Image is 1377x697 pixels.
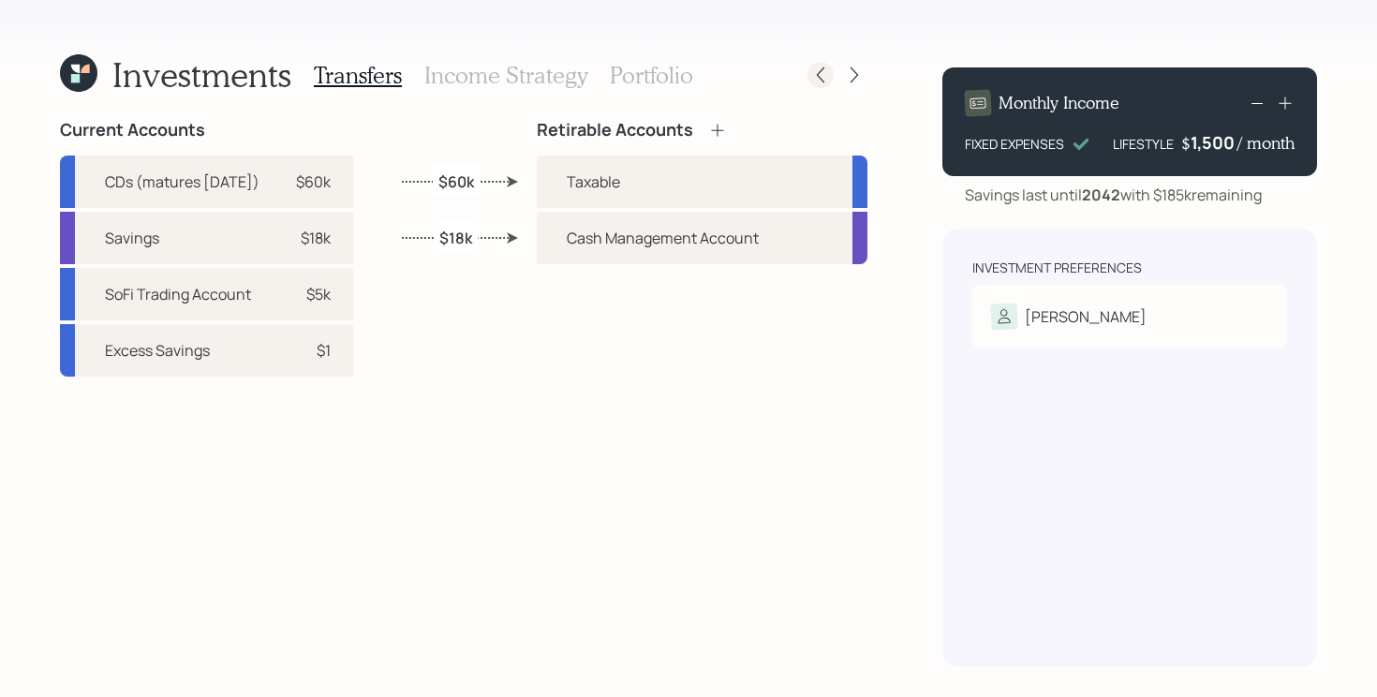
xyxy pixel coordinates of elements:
h4: $ [1181,133,1191,154]
div: CDs (matures [DATE]) [105,171,259,193]
div: Excess Savings [105,339,210,362]
div: Savings last until with $185k remaining [965,184,1262,206]
div: $18k [301,227,331,249]
h4: Current Accounts [60,120,205,141]
b: 2042 [1082,185,1120,205]
div: [PERSON_NAME] [1025,305,1147,328]
div: LIFESTYLE [1113,134,1174,154]
h4: Monthly Income [999,93,1119,113]
h3: Income Strategy [424,62,587,89]
h3: Portfolio [610,62,693,89]
div: Taxable [567,171,620,193]
div: Cash Management Account [567,227,759,249]
div: SoFi Trading Account [105,283,251,305]
h4: Retirable Accounts [537,120,693,141]
h1: Investments [112,54,291,95]
div: $1 [317,339,331,362]
div: $5k [306,283,331,305]
div: 1,500 [1191,131,1237,154]
label: $18k [439,227,472,247]
h4: / month [1237,133,1295,154]
h3: Transfers [314,62,402,89]
div: $60k [296,171,331,193]
label: $60k [438,171,474,191]
div: FIXED EXPENSES [965,134,1064,154]
div: Savings [105,227,159,249]
div: Investment Preferences [972,259,1142,277]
